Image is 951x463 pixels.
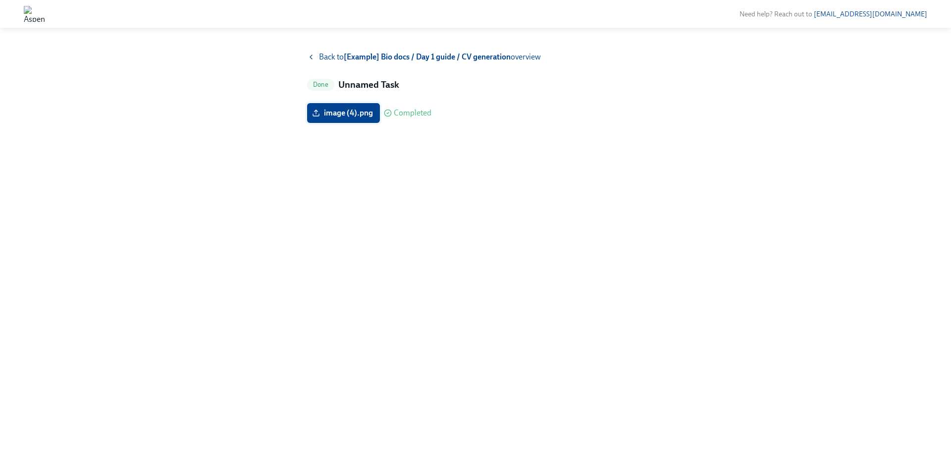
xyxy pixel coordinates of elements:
label: image (4).png [307,103,380,123]
span: Done [307,81,334,88]
span: Back to overview [319,52,541,62]
a: Back to[Example] Bio docs / Day 1 guide / CV generationoverview [307,52,644,62]
strong: [Example] Bio docs / Day 1 guide / CV generation [344,52,511,61]
span: image (4).png [314,108,373,118]
img: Aspen Dental [24,6,46,22]
a: [EMAIL_ADDRESS][DOMAIN_NAME] [814,10,927,18]
span: Need help? Reach out to [740,10,927,18]
span: Completed [394,109,431,117]
h5: Unnamed Task [338,78,399,91]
